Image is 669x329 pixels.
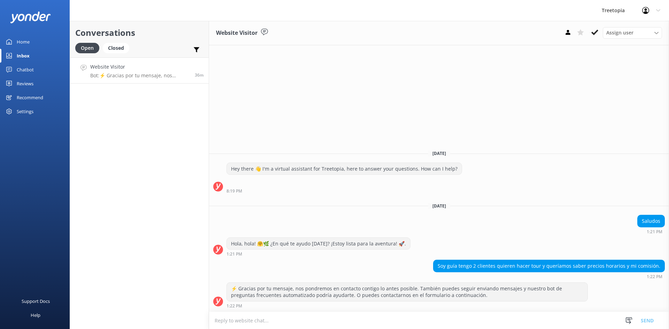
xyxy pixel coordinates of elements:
[22,294,50,308] div: Support Docs
[17,104,33,118] div: Settings
[17,35,30,49] div: Home
[227,163,462,175] div: Hey there 👋 I'm a virtual assistant for Treetopia, here to answer your questions. How can I help?
[433,274,665,279] div: 01:22pm 16-Aug-2025 (UTC -06:00) America/Mexico_City
[638,215,664,227] div: Saludos
[75,43,99,53] div: Open
[226,188,462,193] div: 08:19pm 15-Aug-2025 (UTC -06:00) America/Mexico_City
[195,72,203,78] span: 01:22pm 16-Aug-2025 (UTC -06:00) America/Mexico_City
[17,77,33,91] div: Reviews
[17,49,30,63] div: Inbox
[90,63,190,71] h4: Website Visitor
[226,189,242,193] strong: 8:19 PM
[103,43,129,53] div: Closed
[226,252,242,256] strong: 1:21 PM
[75,44,103,52] a: Open
[75,26,203,39] h2: Conversations
[226,303,588,308] div: 01:22pm 16-Aug-2025 (UTC -06:00) America/Mexico_City
[216,29,257,38] h3: Website Visitor
[227,238,410,250] div: Hola, hola! 🤗🌿 ¿En qué te ayudo [DATE]? ¡Estoy lista para la aventura! 🚀.
[433,260,664,272] div: Soy guía tengo 2 clientes quieren hacer tour y queríamos saber precios horarios y mi comisión.
[226,304,242,308] strong: 1:22 PM
[647,275,662,279] strong: 1:22 PM
[428,203,450,209] span: [DATE]
[103,44,133,52] a: Closed
[31,308,40,322] div: Help
[10,11,51,23] img: yonder-white-logo.png
[70,57,209,84] a: Website VisitorBot:⚡ Gracias por tu mensaje, nos pondremos en contacto contigo lo antes posible. ...
[637,229,665,234] div: 01:21pm 16-Aug-2025 (UTC -06:00) America/Mexico_City
[17,91,43,104] div: Recommend
[647,230,662,234] strong: 1:21 PM
[606,29,633,37] span: Assign user
[227,283,587,301] div: ⚡ Gracias por tu mensaje, nos pondremos en contacto contigo lo antes posible. También puedes segu...
[17,63,34,77] div: Chatbot
[428,150,450,156] span: [DATE]
[90,72,190,79] p: Bot: ⚡ Gracias por tu mensaje, nos pondremos en contacto contigo lo antes posible. También puedes...
[226,251,410,256] div: 01:21pm 16-Aug-2025 (UTC -06:00) America/Mexico_City
[603,27,662,38] div: Assign User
